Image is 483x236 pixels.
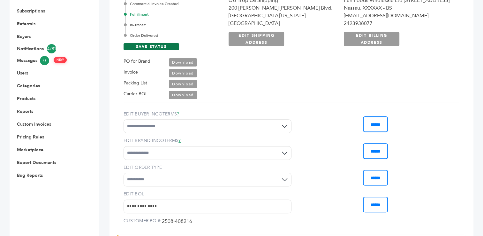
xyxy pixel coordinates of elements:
[344,4,452,12] div: Nassau, XXXXXX - BS
[229,4,337,12] div: 200 [PERSON_NAME] [PERSON_NAME] Blvd.
[178,138,181,144] a: ?
[124,138,291,144] label: EDIT BRAND INCOTERMS
[124,164,291,171] label: EDIT ORDER TYPE
[177,111,179,117] a: ?
[17,56,82,65] a: Messages0 NEW
[17,34,31,40] a: Buyers
[125,12,222,17] div: Fulfillment
[17,172,43,178] a: Bug Reports
[54,57,67,63] span: NEW
[124,90,147,98] label: Carrier BOL
[124,43,179,50] a: SAVE STATUS
[17,83,40,89] a: Categories
[229,32,284,46] a: EDIT SHIPPING ADDRESS
[124,79,147,87] label: Packing List
[124,68,138,76] label: Invoice
[162,218,192,226] span: 2508-408216
[17,134,44,140] a: Pricing Rules
[17,96,35,102] a: Products
[344,12,452,20] div: [EMAIL_ADDRESS][DOMAIN_NAME]
[125,1,222,7] div: Commercial Invoice Created
[169,91,197,99] a: Download
[344,20,452,27] div: 2423938077
[125,33,222,38] div: Order Delivered
[169,80,197,88] a: Download
[17,160,56,166] a: Export Documents
[17,8,45,14] a: Subscriptions
[169,58,197,67] a: Download
[17,147,43,153] a: Marketplace
[229,12,337,27] div: [GEOGRAPHIC_DATA][US_STATE] - [GEOGRAPHIC_DATA]
[40,56,49,65] span: 0
[124,218,162,224] label: CUSTOMER PO #:
[17,70,28,76] a: Users
[47,44,56,53] span: 4781
[17,44,82,53] a: Notifications4781
[17,21,35,27] a: Referrals
[344,32,399,46] a: EDIT BILLING ADDRESS
[17,121,51,127] a: Custom Invoices
[124,58,150,65] label: PO for Brand
[125,22,222,28] div: In-Transit
[169,69,197,77] a: Download
[124,111,291,117] label: EDIT BUYER INCOTERMS
[124,191,291,197] label: EDIT BOL
[17,108,33,114] a: Reports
